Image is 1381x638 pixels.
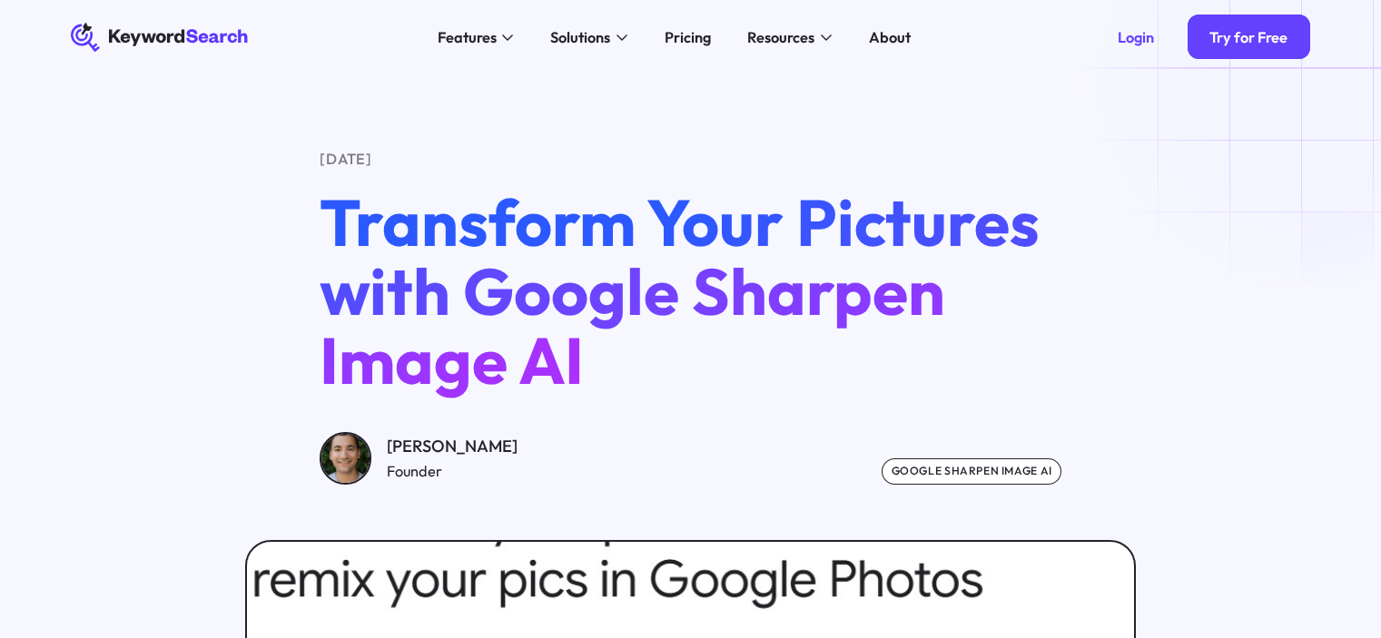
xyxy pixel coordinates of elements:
span: Transform Your Pictures with Google Sharpen Image AI [320,182,1040,401]
div: Resources [747,26,814,49]
a: Try for Free [1188,15,1310,59]
div: Try for Free [1209,28,1287,46]
div: [DATE] [320,148,1061,171]
div: Pricing [665,26,711,49]
div: Solutions [550,26,610,49]
a: Pricing [653,23,722,53]
div: About [869,26,911,49]
div: Features [438,26,497,49]
div: Founder [387,460,518,483]
div: google sharpen image ai [882,458,1061,485]
div: [PERSON_NAME] [387,434,518,460]
a: About [857,23,922,53]
div: Login [1118,28,1154,46]
a: Login [1095,15,1176,59]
